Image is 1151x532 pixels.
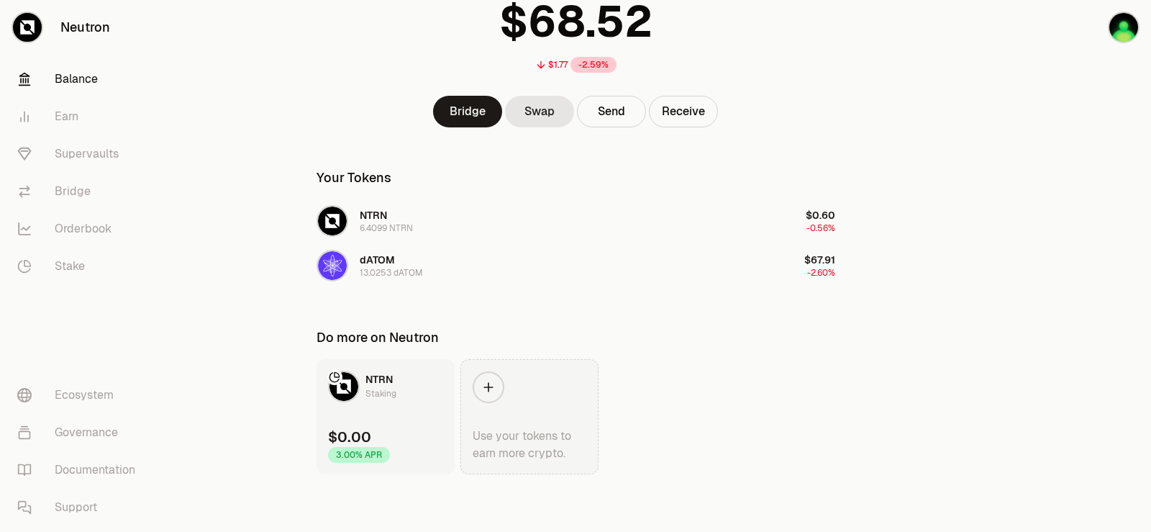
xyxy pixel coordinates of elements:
[460,359,599,474] a: Use your tokens to earn more crypto.
[6,489,155,526] a: Support
[548,59,568,71] div: $1.77
[317,168,391,188] div: Your Tokens
[308,199,844,243] button: NTRN LogoNTRN6.4099 NTRN$0.60-0.56%
[360,209,387,222] span: NTRN
[6,173,155,210] a: Bridge
[317,328,439,348] div: Do more on Neutron
[360,253,395,266] span: dATOM
[6,98,155,135] a: Earn
[577,96,646,127] button: Send
[365,373,393,386] span: NTRN
[505,96,574,127] a: Swap
[6,60,155,98] a: Balance
[6,210,155,248] a: Orderbook
[806,222,835,234] span: -0.56%
[807,267,835,279] span: -2.60%
[328,447,390,463] div: 3.00% APR
[804,253,835,266] span: $67.91
[365,387,396,401] div: Staking
[308,244,844,287] button: dATOM LogodATOM13.0253 dATOM$67.91-2.60%
[360,267,423,279] div: 13.0253 dATOM
[328,427,371,447] div: $0.00
[329,372,358,401] img: NTRN Logo
[570,57,617,73] div: -2.59%
[360,222,413,234] div: 6.4099 NTRN
[473,428,586,462] div: Use your tokens to earn more crypto.
[6,248,155,285] a: Stake
[1109,13,1138,42] img: LolaM
[433,96,502,127] a: Bridge
[649,96,718,127] button: Receive
[6,135,155,173] a: Supervaults
[806,209,835,222] span: $0.60
[318,207,347,235] img: NTRN Logo
[6,451,155,489] a: Documentation
[318,251,347,280] img: dATOM Logo
[6,377,155,414] a: Ecosystem
[6,414,155,451] a: Governance
[317,359,455,474] a: NTRN LogoNTRNStaking$0.003.00% APR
